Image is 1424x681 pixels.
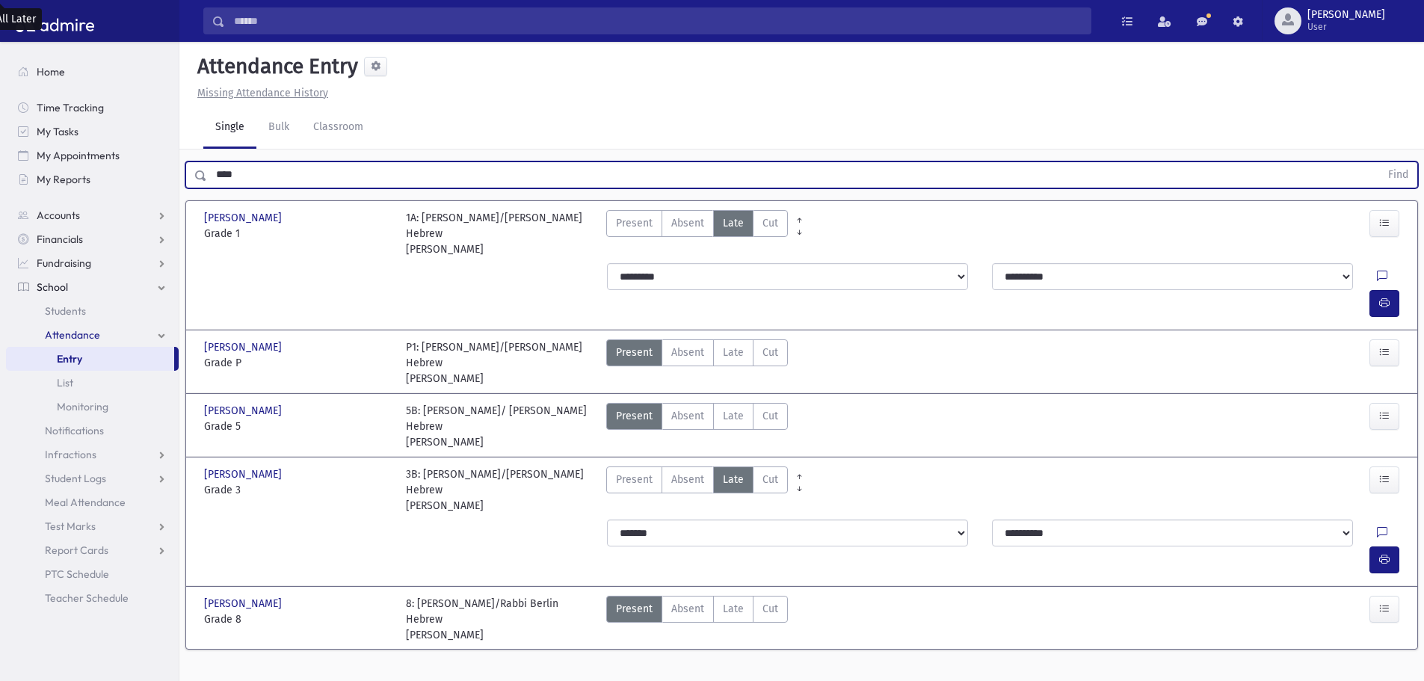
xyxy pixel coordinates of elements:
span: [PERSON_NAME] [204,466,285,482]
span: Grade 5 [204,419,391,434]
span: [PERSON_NAME] [204,403,285,419]
a: PTC Schedule [6,562,179,586]
a: Accounts [6,203,179,227]
div: 3B: [PERSON_NAME]/[PERSON_NAME] Hebrew [PERSON_NAME] [406,466,593,514]
div: AttTypes [606,403,788,450]
span: Financials [37,232,83,246]
div: AttTypes [606,210,788,257]
span: Present [616,215,653,231]
a: My Tasks [6,120,179,144]
span: Present [616,601,653,617]
span: Teacher Schedule [45,591,129,605]
span: Cut [762,345,778,360]
span: Late [723,408,744,424]
span: Entry [57,352,82,366]
span: Report Cards [45,543,108,557]
span: Present [616,345,653,360]
span: Late [723,215,744,231]
span: Fundraising [37,256,91,270]
a: Attendance [6,323,179,347]
a: Students [6,299,179,323]
button: Find [1379,162,1417,188]
span: Students [45,304,86,318]
span: Student Logs [45,472,106,485]
span: Home [37,65,65,78]
span: Absent [671,472,704,487]
div: 8: [PERSON_NAME]/Rabbi Berlin Hebrew [PERSON_NAME] [406,596,593,643]
u: Missing Attendance History [197,87,328,99]
a: School [6,275,179,299]
a: Student Logs [6,466,179,490]
span: Cut [762,215,778,231]
span: Monitoring [57,400,108,413]
a: Monitoring [6,395,179,419]
span: Time Tracking [37,101,104,114]
a: Report Cards [6,538,179,562]
span: My Tasks [37,125,78,138]
h5: Attendance Entry [191,54,358,79]
span: Notifications [45,424,104,437]
span: Grade P [204,355,391,371]
span: List [57,376,73,389]
a: Teacher Schedule [6,586,179,610]
span: PTC Schedule [45,567,109,581]
span: My Reports [37,173,90,186]
span: Infractions [45,448,96,461]
span: Test Marks [45,520,96,533]
span: Present [616,408,653,424]
span: My Appointments [37,149,120,162]
a: Entry [6,347,174,371]
span: [PERSON_NAME] [204,210,285,226]
div: AttTypes [606,339,788,386]
span: Grade 8 [204,611,391,627]
a: List [6,371,179,395]
span: Accounts [37,209,80,222]
a: Infractions [6,443,179,466]
a: Home [6,60,179,84]
div: 5B: [PERSON_NAME]/ [PERSON_NAME] Hebrew [PERSON_NAME] [406,403,593,450]
span: Attendance [45,328,100,342]
span: Cut [762,601,778,617]
div: AttTypes [606,596,788,643]
span: Late [723,601,744,617]
span: Absent [671,408,704,424]
span: Cut [762,408,778,424]
span: School [37,280,68,294]
span: [PERSON_NAME] [204,596,285,611]
a: Test Marks [6,514,179,538]
a: Fundraising [6,251,179,275]
span: [PERSON_NAME] [1307,9,1385,21]
div: 1A: [PERSON_NAME]/[PERSON_NAME] Hebrew [PERSON_NAME] [406,210,593,257]
a: My Reports [6,167,179,191]
a: Notifications [6,419,179,443]
div: P1: [PERSON_NAME]/[PERSON_NAME] Hebrew [PERSON_NAME] [406,339,593,386]
span: User [1307,21,1385,33]
span: Absent [671,345,704,360]
a: Time Tracking [6,96,179,120]
span: Absent [671,601,704,617]
a: Missing Attendance History [191,87,328,99]
img: AdmirePro [12,6,98,36]
span: Grade 1 [204,226,391,241]
a: Classroom [301,107,375,149]
span: Grade 3 [204,482,391,498]
a: Financials [6,227,179,251]
span: Meal Attendance [45,496,126,509]
a: Single [203,107,256,149]
div: AttTypes [606,466,788,514]
span: Absent [671,215,704,231]
span: Present [616,472,653,487]
a: Bulk [256,107,301,149]
span: Late [723,345,744,360]
span: Late [723,472,744,487]
a: My Appointments [6,144,179,167]
span: Cut [762,472,778,487]
span: [PERSON_NAME] [204,339,285,355]
input: Search [225,7,1091,34]
a: Meal Attendance [6,490,179,514]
